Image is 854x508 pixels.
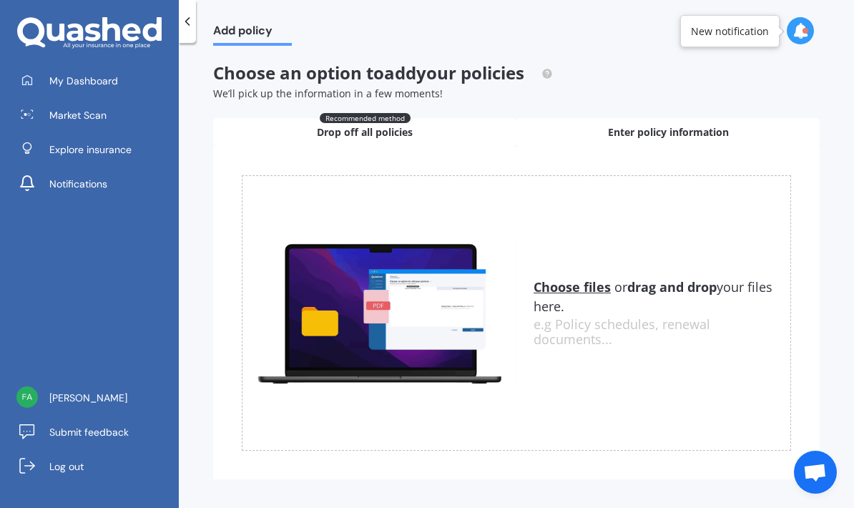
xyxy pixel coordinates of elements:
[608,125,729,140] span: Enter policy information
[534,278,772,315] span: or your files here.
[11,135,179,164] a: Explore insurance
[49,425,129,439] span: Submit feedback
[242,238,516,389] img: upload.de96410c8ce839c3fdd5.gif
[11,67,179,95] a: My Dashboard
[213,87,443,100] span: We’ll pick up the information in a few moments!
[49,74,118,88] span: My Dashboard
[49,391,127,405] span: [PERSON_NAME]
[49,459,84,474] span: Log out
[49,108,107,122] span: Market Scan
[213,24,292,43] span: Add policy
[534,317,790,348] div: e.g Policy schedules, renewal documents...
[49,142,132,157] span: Explore insurance
[320,113,411,123] span: Recommended method
[11,170,179,198] a: Notifications
[794,451,837,494] a: Open chat
[213,61,553,84] span: Choose an option
[534,278,611,295] u: Choose files
[11,101,179,130] a: Market Scan
[691,24,769,39] div: New notification
[11,384,179,412] a: [PERSON_NAME]
[16,386,38,408] img: fbcce61e75e660dd3ee7c5504a865618
[49,177,107,191] span: Notifications
[366,61,524,84] span: to add your policies
[627,278,717,295] b: drag and drop
[11,452,179,481] a: Log out
[317,125,413,140] span: Drop off all policies
[11,418,179,446] a: Submit feedback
